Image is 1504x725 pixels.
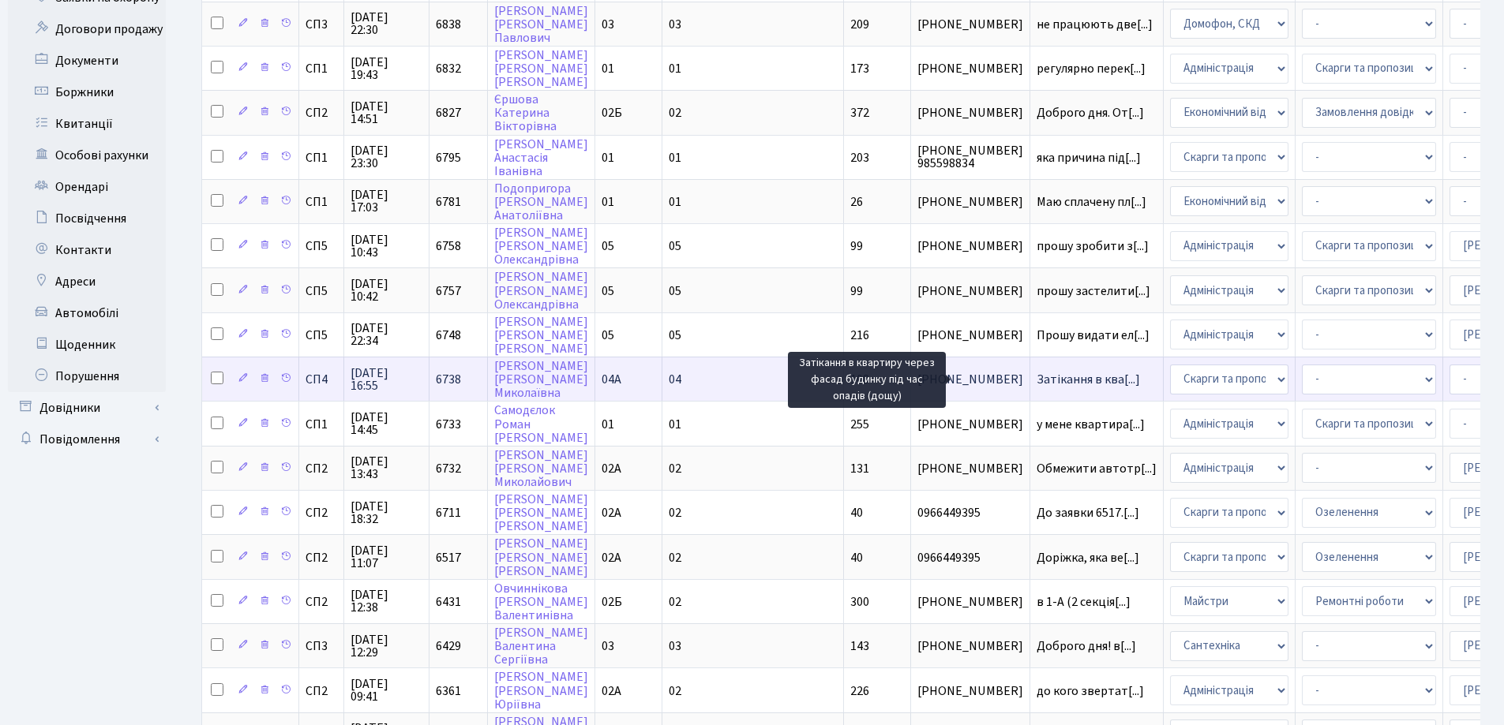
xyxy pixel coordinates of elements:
[306,285,337,297] span: СП5
[351,367,422,392] span: [DATE] 16:55
[8,140,166,171] a: Особові рахунки
[494,669,588,713] a: [PERSON_NAME][PERSON_NAME]Юріївна
[602,682,621,700] span: 02А
[351,455,422,480] span: [DATE] 13:43
[602,237,614,255] span: 05
[1037,682,1144,700] span: до кого звертат[...]
[494,402,588,447] a: СамодєлокРоман[PERSON_NAME]
[436,60,461,77] span: 6832
[436,504,461,521] span: 6711
[602,104,622,121] span: 02Б
[1037,104,1144,121] span: Доброго дня. От[...]
[8,424,166,455] a: Повідомлення
[306,240,337,252] span: СП5
[351,633,422,659] span: [DATE] 12:29
[669,60,681,77] span: 01
[351,322,422,347] span: [DATE] 22:34
[1037,16,1153,33] span: не працюють две[...]
[602,504,621,521] span: 02А
[494,269,588,313] a: [PERSON_NAME][PERSON_NAME]Олександрівна
[306,551,337,564] span: СП2
[850,504,863,521] span: 40
[8,329,166,361] a: Щоденник
[850,682,869,700] span: 226
[306,506,337,519] span: СП2
[351,278,422,303] span: [DATE] 10:42
[917,329,1023,342] span: [PHONE_NUMBER]
[351,100,422,125] span: [DATE] 14:51
[1037,637,1136,655] span: Доброго дня! в[...]
[917,551,1023,564] span: 0966449395
[917,373,1023,386] span: [PHONE_NUMBER]
[917,596,1023,608] span: [PHONE_NUMBER]
[850,149,869,166] span: 203
[602,282,614,300] span: 05
[917,462,1023,475] span: [PHONE_NUMBER]
[788,352,946,408] div: Затікання в квартиру через фасад будинку під час опадів (дощу)
[351,56,422,81] span: [DATE] 19:43
[494,447,588,491] a: [PERSON_NAME][PERSON_NAME]Миколайович
[8,297,166,329] a: Автомобілі
[917,506,1023,519] span: 0966449395
[850,60,869,77] span: 173
[850,416,869,433] span: 255
[669,460,681,477] span: 02
[1037,504,1139,521] span: До заявки 6517.[...]
[8,203,166,234] a: Посвідчення
[436,282,461,300] span: 6757
[306,418,337,431] span: СП1
[602,371,621,388] span: 04А
[306,462,337,475] span: СП2
[8,45,166,77] a: Документи
[351,411,422,436] span: [DATE] 14:45
[602,416,614,433] span: 01
[306,62,337,75] span: СП1
[8,13,166,45] a: Договори продажу
[8,361,166,392] a: Порушення
[494,224,588,268] a: [PERSON_NAME][PERSON_NAME]Олександрівна
[602,193,614,211] span: 01
[850,460,869,477] span: 131
[306,685,337,697] span: СП2
[436,637,461,655] span: 6429
[436,460,461,477] span: 6732
[1037,237,1149,255] span: прошу зробити з[...]
[669,104,681,121] span: 02
[850,237,863,255] span: 99
[8,266,166,297] a: Адреси
[436,193,461,211] span: 6781
[917,18,1023,31] span: [PHONE_NUMBER]
[602,460,621,477] span: 02А
[351,544,422,570] span: [DATE] 11:07
[602,60,614,77] span: 01
[850,637,869,655] span: 143
[1037,282,1150,300] span: прошу застелити[...]
[669,504,681,521] span: 02
[1037,371,1140,388] span: Затікання в ква[...]
[436,682,461,700] span: 6361
[669,282,681,300] span: 05
[917,685,1023,697] span: [PHONE_NUMBER]
[8,392,166,424] a: Довідники
[917,107,1023,119] span: [PHONE_NUMBER]
[436,149,461,166] span: 6795
[436,371,461,388] span: 6738
[306,596,337,608] span: СП2
[917,240,1023,252] span: [PHONE_NUMBER]
[306,196,337,208] span: СП1
[351,11,422,36] span: [DATE] 22:30
[1037,60,1146,77] span: регулярно перек[...]
[306,18,337,31] span: СП3
[1037,149,1141,166] span: яка причина під[...]
[351,144,422,170] span: [DATE] 23:30
[8,171,166,203] a: Орендарі
[8,234,166,266] a: Контакти
[494,580,588,624] a: Овчиннікова[PERSON_NAME]Валентинівна
[850,593,869,611] span: 300
[351,500,422,525] span: [DATE] 18:32
[351,189,422,214] span: [DATE] 17:03
[8,77,166,108] a: Боржники
[850,327,869,344] span: 216
[494,2,588,47] a: [PERSON_NAME][PERSON_NAME]Павлович
[306,329,337,342] span: СП5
